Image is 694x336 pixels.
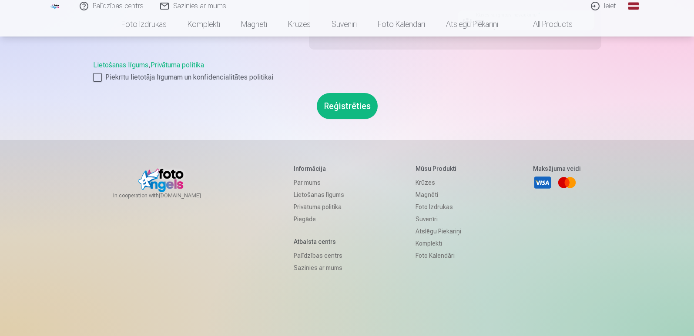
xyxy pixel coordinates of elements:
[416,201,461,213] a: Foto izdrukas
[231,12,278,37] a: Magnēti
[294,213,344,225] a: Piegāde
[159,192,222,199] a: [DOMAIN_NAME]
[294,189,344,201] a: Lietošanas līgums
[509,12,583,37] a: All products
[436,12,509,37] a: Atslēgu piekariņi
[533,164,581,173] h5: Maksājuma veidi
[416,189,461,201] a: Magnēti
[416,237,461,250] a: Komplekti
[416,164,461,173] h5: Mūsu produkti
[294,237,344,246] h5: Atbalsta centrs
[294,250,344,262] a: Palīdzības centrs
[294,201,344,213] a: Privātuma politika
[278,12,321,37] a: Krūzes
[93,60,601,83] div: ,
[151,61,204,69] a: Privātuma politika
[317,93,378,119] button: Reģistrēties
[416,225,461,237] a: Atslēgu piekariņi
[367,12,436,37] a: Foto kalendāri
[416,213,461,225] a: Suvenīri
[93,61,148,69] a: Lietošanas līgums
[93,72,601,83] label: Piekrītu lietotāja līgumam un konfidencialitātes politikai
[294,262,344,274] a: Sazinies ar mums
[416,176,461,189] a: Krūzes
[294,164,344,173] h5: Informācija
[533,173,552,192] a: Visa
[321,12,367,37] a: Suvenīri
[294,176,344,189] a: Par mums
[177,12,231,37] a: Komplekti
[50,3,60,9] img: /fa1
[416,250,461,262] a: Foto kalendāri
[111,12,177,37] a: Foto izdrukas
[113,192,222,199] span: In cooperation with
[557,173,577,192] a: Mastercard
